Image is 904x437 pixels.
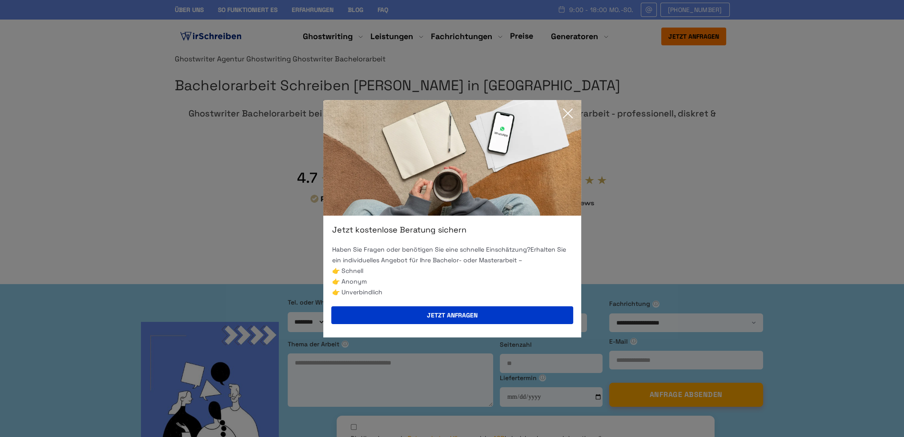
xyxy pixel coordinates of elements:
[332,265,572,276] li: 👉 Schnell
[331,306,573,324] button: Jetzt anfragen
[323,100,581,216] img: exit
[332,287,572,297] li: 👉 Unverbindlich
[332,244,572,265] p: Haben Sie Fragen oder benötigen Sie eine schnelle Einschätzung? Erhalten Sie ein individuelles An...
[323,225,581,235] div: Jetzt kostenlose Beratung sichern
[332,276,572,287] li: 👉 Anonym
